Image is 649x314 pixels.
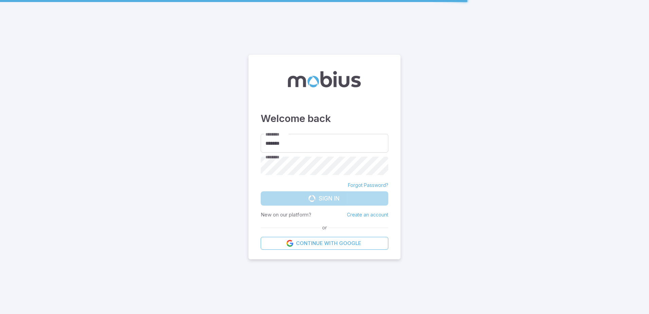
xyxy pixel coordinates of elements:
[261,237,388,250] a: Continue with Google
[261,211,311,219] p: New on our platform?
[347,212,388,217] a: Create an account
[348,182,388,189] a: Forgot Password?
[261,111,388,126] h3: Welcome back
[320,224,329,231] span: or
